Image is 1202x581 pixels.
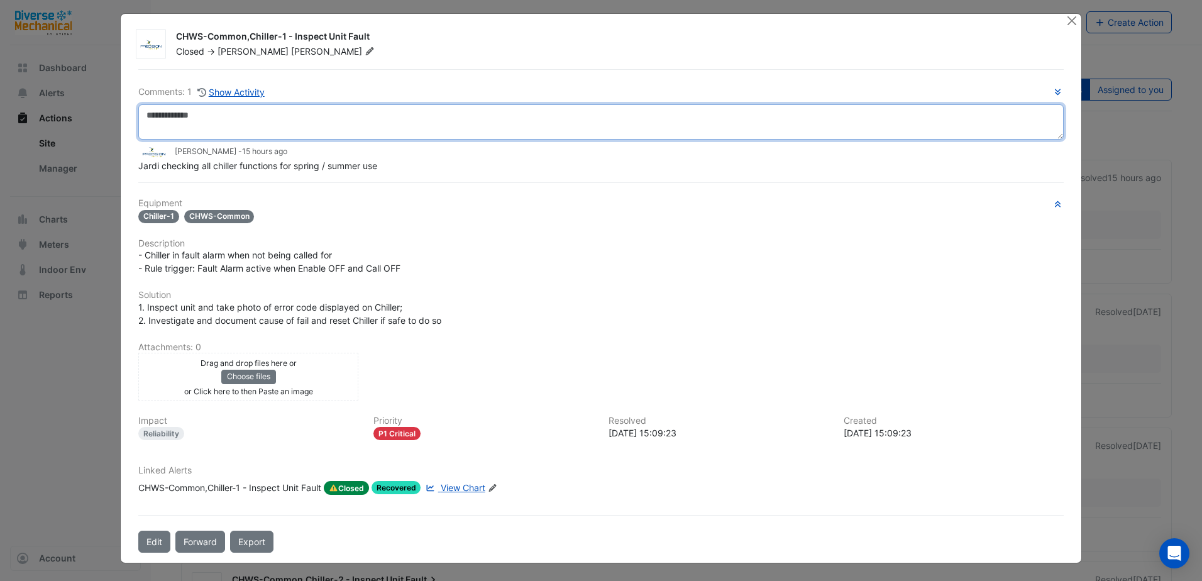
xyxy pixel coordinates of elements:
[138,465,1064,476] h6: Linked Alerts
[138,481,321,495] div: CHWS-Common,Chiller-1 - Inspect Unit Fault
[201,358,297,368] small: Drag and drop files here or
[488,484,497,493] fa-icon: Edit Linked Alerts
[221,370,276,384] button: Choose files
[441,482,485,493] span: View Chart
[1159,538,1189,568] div: Open Intercom Messenger
[218,46,289,57] span: [PERSON_NAME]
[138,145,170,159] img: Precision Group
[176,46,204,57] span: Closed
[1066,14,1079,27] button: Close
[175,146,287,157] small: [PERSON_NAME] -
[138,342,1064,353] h6: Attachments: 0
[176,30,1051,45] div: CHWS-Common,Chiller-1 - Inspect Unit Fault
[324,481,369,495] span: Closed
[138,210,179,223] span: Chiller-1
[138,198,1064,209] h6: Equipment
[242,147,287,156] span: 2025-09-11 15:09:23
[372,481,421,494] span: Recovered
[184,387,313,396] small: or Click here to then Paste an image
[175,531,225,553] button: Forward
[136,38,165,51] img: Precision Group
[138,427,184,440] div: Reliability
[609,416,829,426] h6: Resolved
[609,426,829,440] div: [DATE] 15:09:23
[197,85,265,99] button: Show Activity
[138,250,400,274] span: - Chiller in fault alarm when not being called for - Rule trigger: Fault Alarm active when Enable...
[207,46,215,57] span: ->
[291,45,377,58] span: [PERSON_NAME]
[184,210,255,223] span: CHWS-Common
[373,427,421,440] div: P1 Critical
[138,160,377,171] span: Jardi checking all chiller functions for spring / summer use
[373,416,593,426] h6: Priority
[138,85,265,99] div: Comments: 1
[138,290,1064,301] h6: Solution
[138,302,441,326] span: 1. Inspect unit and take photo of error code displayed on Chiller; 2. Investigate and document ca...
[844,416,1064,426] h6: Created
[138,416,358,426] h6: Impact
[138,238,1064,249] h6: Description
[844,426,1064,440] div: [DATE] 15:09:23
[423,481,485,495] a: View Chart
[138,531,170,553] button: Edit
[230,531,273,553] a: Export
